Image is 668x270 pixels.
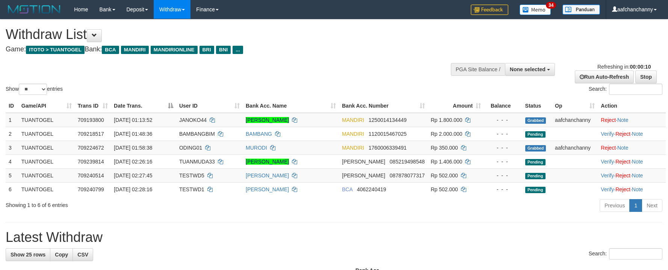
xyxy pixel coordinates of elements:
[246,145,267,151] a: MURODI
[78,159,104,165] span: 709239814
[6,182,18,196] td: 6
[78,117,104,123] span: 709193800
[471,4,508,15] img: Feedback.jpg
[78,145,104,151] span: 709224672
[18,154,75,168] td: TUANTOGEL
[18,168,75,182] td: TUANTOGEL
[601,186,614,192] a: Verify
[342,131,364,137] span: MANDIRI
[179,131,215,137] span: BAMBANGBIM
[642,199,662,212] a: Next
[609,84,662,95] input: Search:
[246,159,289,165] a: [PERSON_NAME]
[233,46,243,54] span: ...
[525,173,546,179] span: Pending
[114,117,152,123] span: [DATE] 01:13:52
[598,154,666,168] td: · ·
[342,172,385,178] span: [PERSON_NAME]
[216,46,231,54] span: BNI
[575,70,634,83] a: Run Auto-Refresh
[114,186,152,192] span: [DATE] 02:28:16
[6,198,273,209] div: Showing 1 to 6 of 6 entries
[546,2,556,9] span: 34
[431,131,462,137] span: Rp 2.000.000
[598,182,666,196] td: · ·
[390,172,425,178] span: Copy 087878077317 to clipboard
[520,4,551,15] img: Button%20Memo.svg
[77,252,88,258] span: CSV
[369,131,407,137] span: Copy 1120015467025 to clipboard
[6,141,18,154] td: 3
[342,145,364,151] span: MANDIRI
[357,186,386,192] span: Copy 4062240419 to clipboard
[114,145,152,151] span: [DATE] 01:58:38
[6,27,438,42] h1: Withdraw List
[431,186,458,192] span: Rp 502.000
[111,99,176,113] th: Date Trans.: activate to sort column descending
[199,46,214,54] span: BRI
[114,131,152,137] span: [DATE] 01:48:36
[176,99,243,113] th: User ID: activate to sort column ascending
[451,63,505,76] div: PGA Site Balance /
[589,248,662,259] label: Search:
[18,182,75,196] td: TUANTOGEL
[617,145,629,151] a: Note
[601,159,614,165] a: Verify
[6,46,438,53] h4: Game: Bank:
[552,141,598,154] td: aafchanchanny
[6,230,662,245] h1: Latest Withdraw
[598,168,666,182] td: · ·
[6,154,18,168] td: 4
[342,117,364,123] span: MANDIRI
[179,117,207,123] span: JANOKO44
[26,46,85,54] span: ITOTO > TUANTOGEL
[487,158,519,165] div: - - -
[525,159,546,165] span: Pending
[6,99,18,113] th: ID
[632,172,643,178] a: Note
[562,4,600,15] img: panduan.png
[431,145,458,151] span: Rp 350.000
[6,84,63,95] label: Show entries
[431,117,462,123] span: Rp 1.800.000
[615,131,630,137] a: Reject
[615,172,630,178] a: Reject
[601,131,614,137] a: Verify
[632,131,643,137] a: Note
[102,46,119,54] span: BCA
[50,248,73,261] a: Copy
[552,113,598,127] td: aafchanchanny
[598,141,666,154] td: ·
[6,113,18,127] td: 1
[598,99,666,113] th: Action
[78,186,104,192] span: 709240799
[510,66,546,72] span: None selected
[522,99,552,113] th: Status
[342,159,385,165] span: [PERSON_NAME]
[121,46,149,54] span: MANDIRI
[487,172,519,179] div: - - -
[431,159,462,165] span: Rp 1.406.000
[635,70,657,83] a: Stop
[487,130,519,138] div: - - -
[78,131,104,137] span: 709218517
[484,99,522,113] th: Balance
[601,117,616,123] a: Reject
[339,99,428,113] th: Bank Acc. Number: activate to sort column ascending
[390,159,425,165] span: Copy 085219498548 to clipboard
[629,199,642,212] a: 1
[6,4,63,15] img: MOTION_logo.png
[19,84,47,95] select: Showentries
[243,99,339,113] th: Bank Acc. Name: activate to sort column ascending
[428,99,484,113] th: Amount: activate to sort column ascending
[609,248,662,259] input: Search:
[369,145,407,151] span: Copy 1760006339491 to clipboard
[246,186,289,192] a: [PERSON_NAME]
[617,117,629,123] a: Note
[632,186,643,192] a: Note
[598,113,666,127] td: ·
[179,186,204,192] span: TESTWD1
[601,172,614,178] a: Verify
[600,199,630,212] a: Previous
[114,159,152,165] span: [DATE] 02:26:16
